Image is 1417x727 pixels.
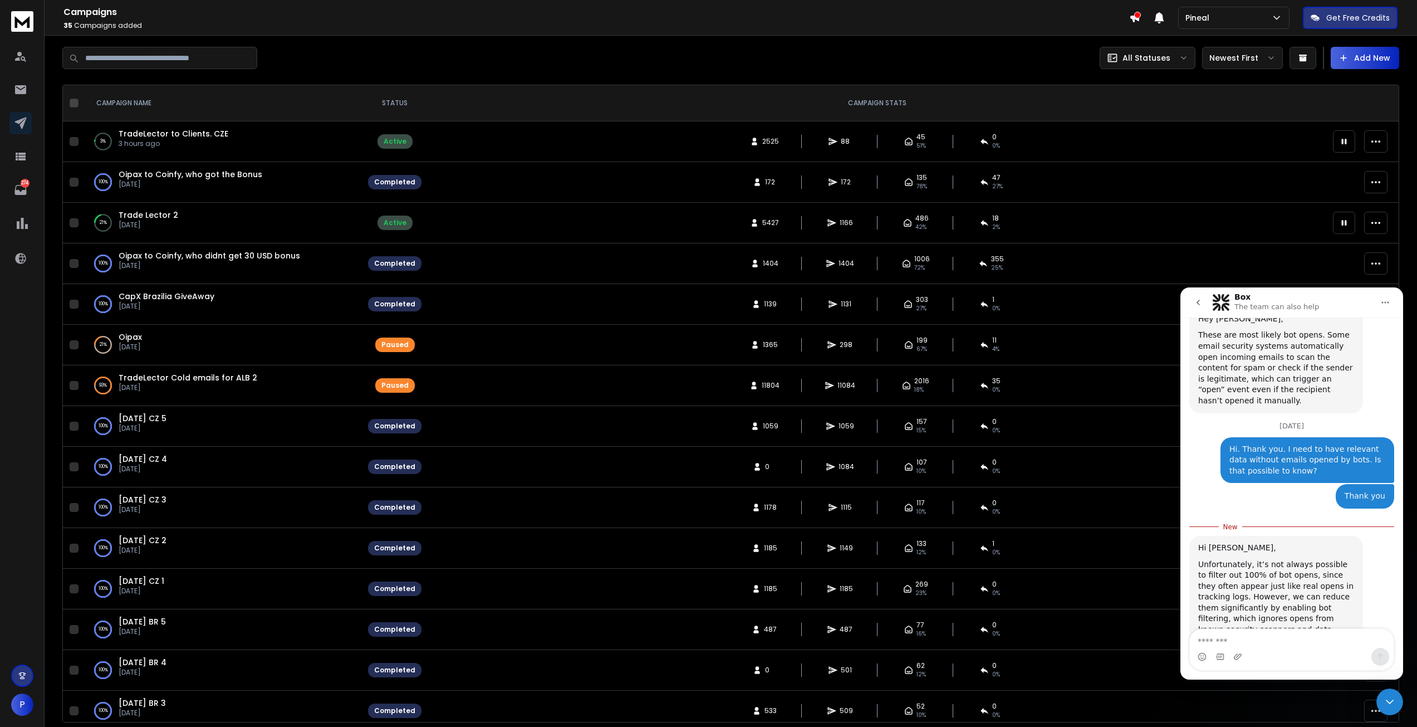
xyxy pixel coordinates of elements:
[992,345,999,354] span: 4 %
[916,133,925,142] span: 45
[1180,287,1403,680] iframe: Intercom live chat
[374,503,415,512] div: Completed
[63,21,1129,30] p: Campaigns added
[992,214,999,223] span: 18
[99,624,108,635] p: 100 %
[916,182,927,191] span: 78 %
[916,467,926,476] span: 10 %
[916,539,926,548] span: 133
[83,162,361,203] td: 100%Oipax to Coinfy, who got the Bonus[DATE]
[765,666,776,675] span: 0
[991,255,1004,264] span: 355
[916,499,925,508] span: 117
[99,177,108,188] p: 100 %
[914,377,929,386] span: 2016
[992,621,997,630] span: 0
[99,461,108,472] p: 100 %
[914,255,930,264] span: 1006
[763,422,778,431] span: 1059
[839,259,854,268] span: 1404
[915,589,926,598] span: 23 %
[83,528,361,569] td: 100%[DATE] CZ 2[DATE]
[374,544,415,553] div: Completed
[83,243,361,284] td: 100%Oipax to Coinfy, who didnt get 30 USD bonus[DATE]
[840,625,852,634] span: 487
[992,182,1003,191] span: 27 %
[119,616,166,627] a: [DATE] BR 5
[1326,12,1390,23] p: Get Free Credits
[1303,7,1398,29] button: Get Free Credits
[992,336,997,345] span: 11
[841,666,852,675] span: 501
[99,705,108,716] p: 100 %
[374,666,415,675] div: Completed
[119,343,142,352] p: [DATE]
[119,413,166,424] span: [DATE] CZ 5
[11,11,33,32] img: logo
[384,137,406,146] div: Active
[100,217,107,228] p: 21 %
[83,121,361,162] td: 3%TradeLector to Clients. CZE3 hours ago
[992,508,1000,516] span: 0 %
[83,447,361,487] td: 100%[DATE] CZ 4[DATE]
[374,625,415,634] div: Completed
[916,702,925,711] span: 52
[119,209,178,221] a: Trade Lector 2
[763,340,778,349] span: 1365
[992,539,994,548] span: 1
[374,178,415,187] div: Completed
[83,406,361,447] td: 100%[DATE] CZ 5[DATE]
[992,702,997,711] span: 0
[992,548,1000,557] span: 0 %
[916,417,927,426] span: 157
[361,85,428,121] th: STATUS
[83,569,361,609] td: 100%[DATE] CZ 1[DATE]
[99,299,108,310] p: 100 %
[11,694,33,716] button: P
[119,668,166,677] p: [DATE]
[99,502,108,513] p: 100 %
[841,503,852,512] span: 1115
[841,178,852,187] span: 172
[381,340,409,349] div: Paused
[9,179,32,201] a: 274
[916,711,926,720] span: 10 %
[764,706,777,715] span: 533
[374,300,415,309] div: Completed
[191,360,209,378] button: Send a message…
[9,248,214,428] div: Raj says…
[83,203,361,243] td: 21%Trade Lector 2[DATE]
[384,218,406,227] div: Active
[119,627,166,636] p: [DATE]
[916,508,926,516] span: 10 %
[841,137,852,146] span: 88
[119,383,257,392] p: [DATE]
[83,325,361,365] td: 21%Oipax[DATE]
[764,584,777,593] span: 1185
[916,295,928,304] span: 303
[992,711,1000,720] span: 0 %
[119,494,166,505] span: [DATE] CZ 3
[762,137,779,146] span: 2525
[119,424,166,433] p: [DATE]
[119,575,164,587] a: [DATE] CZ 1
[119,331,142,343] span: Oipax
[99,583,108,594] p: 100 %
[763,259,778,268] span: 1404
[99,421,108,432] p: 100 %
[381,381,409,390] div: Paused
[992,467,1000,476] span: 0 %
[764,544,777,553] span: 1185
[992,670,1000,679] span: 0 %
